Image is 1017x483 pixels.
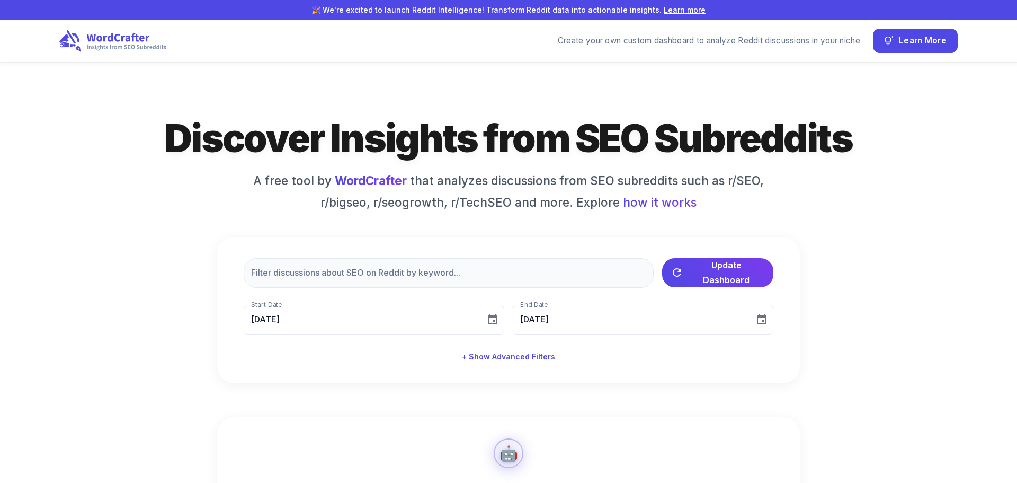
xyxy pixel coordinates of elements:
[482,309,503,330] button: Choose date, selected date is Aug 5, 2025
[899,34,947,48] span: Learn More
[520,300,548,309] label: End Date
[751,309,772,330] button: Choose date, selected date is Sep 4, 2025
[558,35,860,47] div: Create your own custom dashboard to analyze Reddit discussions in your niche
[623,194,697,212] span: how it works
[244,172,773,212] h6: A free tool by that analyzes discussions from SEO subreddits such as r/SEO, r/bigseo, r/seogrowth...
[873,29,958,53] button: Learn More
[244,258,654,288] input: Filter discussions about SEO on Reddit by keyword...
[17,4,1000,15] p: 🎉 We're excited to launch Reddit Intelligence! Transform Reddit data into actionable insights.
[662,258,773,287] button: Update Dashboard
[138,113,879,163] h1: Discover Insights from SEO Subreddits
[458,347,559,367] button: + Show Advanced Filters
[688,258,765,287] span: Update Dashboard
[499,442,518,464] div: 🤖
[664,5,706,14] a: Learn more
[513,305,747,335] input: MM/DD/YYYY
[244,305,478,335] input: MM/DD/YYYY
[251,300,282,309] label: Start Date
[335,173,407,188] a: WordCrafter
